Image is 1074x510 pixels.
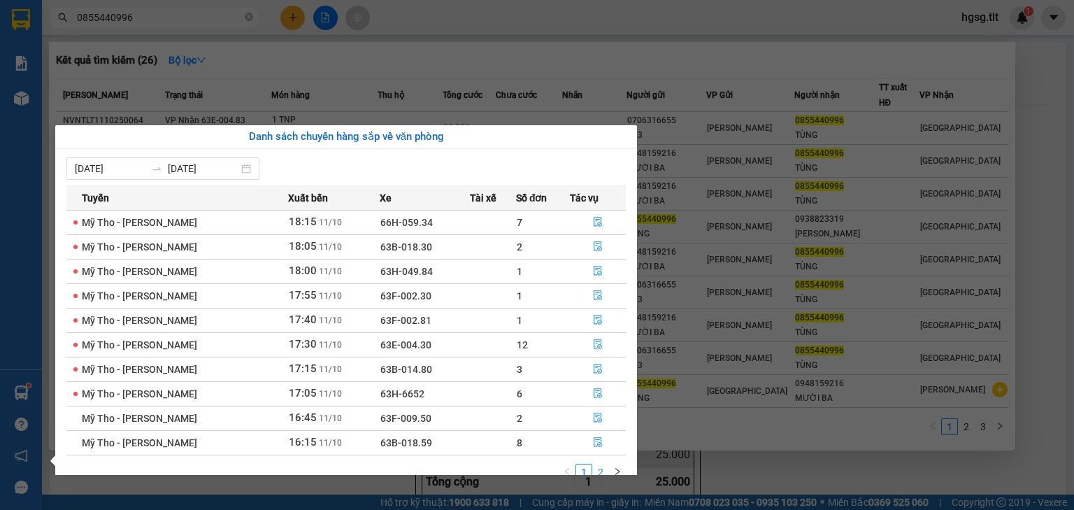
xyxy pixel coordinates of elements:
span: 11/10 [319,340,342,350]
span: 16:15 [289,436,317,448]
span: file-done [593,364,603,375]
span: 17:05 [289,387,317,399]
span: 63E-004.30 [380,339,431,350]
span: file-done [593,315,603,326]
span: file-done [593,217,603,228]
span: 1 [517,266,522,277]
span: 17:15 [289,362,317,375]
span: 63F-002.30 [380,290,431,302]
button: file-done [571,211,626,234]
span: 17:40 [289,313,317,326]
span: Tài xế [470,190,496,206]
span: Xe [380,190,392,206]
span: Xuất bến [288,190,328,206]
button: file-done [571,334,626,356]
span: file-done [593,437,603,448]
span: 11/10 [319,218,342,227]
span: Tuyến [82,190,109,206]
span: Số đơn [516,190,547,206]
input: Từ ngày [75,161,145,176]
span: to [151,163,162,174]
span: Mỹ Tho - [PERSON_NAME] [82,339,197,350]
span: Mỹ Tho - [PERSON_NAME] [82,290,197,302]
span: 63B-014.80 [380,364,432,375]
span: file-done [593,241,603,253]
span: Mỹ Tho - [PERSON_NAME] [82,413,197,424]
span: swap-right [151,163,162,174]
button: left [559,464,575,481]
span: 11/10 [319,438,342,448]
span: 11/10 [319,242,342,252]
span: 7 [517,217,522,228]
span: left [563,467,571,476]
span: 6 [517,388,522,399]
span: Mỹ Tho - [PERSON_NAME] [82,388,197,399]
span: 63H-6652 [380,388,424,399]
button: right [609,464,626,481]
span: 63F-009.50 [380,413,431,424]
span: Mỹ Tho - [PERSON_NAME] [82,217,197,228]
span: 17:55 [289,289,317,302]
button: file-done [571,432,626,454]
span: 3 [517,364,522,375]
span: Mỹ Tho - [PERSON_NAME] [82,364,197,375]
span: 2 [517,413,522,424]
span: 1 [517,290,522,302]
span: 63F-002.81 [380,315,431,326]
span: 11/10 [319,291,342,301]
button: file-done [571,285,626,307]
span: Mỹ Tho - [PERSON_NAME] [82,437,197,448]
button: file-done [571,383,626,405]
span: file-done [593,266,603,277]
span: 11/10 [319,389,342,399]
span: file-done [593,388,603,399]
button: file-done [571,236,626,258]
span: 11/10 [319,267,342,276]
span: 11/10 [319,364,342,374]
span: file-done [593,290,603,302]
li: 1 [575,464,592,481]
span: 16:45 [289,411,317,424]
input: Đến ngày [168,161,238,176]
span: 8 [517,437,522,448]
span: 12 [517,339,528,350]
a: 2 [593,465,608,480]
a: 1 [576,465,592,480]
span: 18:15 [289,215,317,228]
span: 11/10 [319,413,342,423]
span: 63H-049.84 [380,266,433,277]
span: file-done [593,339,603,350]
span: 18:00 [289,264,317,277]
span: 11/10 [319,316,342,325]
text: SGTLT1110250488 [65,66,255,91]
span: 63B-018.30 [380,241,432,253]
span: 1 [517,315,522,326]
span: 18:05 [289,240,317,253]
li: 2 [592,464,609,481]
span: Mỹ Tho - [PERSON_NAME] [82,315,197,326]
span: 66H-059.34 [380,217,433,228]
button: file-done [571,260,626,283]
button: file-done [571,358,626,381]
span: 63B-018.59 [380,437,432,448]
span: Tác vụ [570,190,599,206]
li: Previous Page [559,464,575,481]
span: Mỹ Tho - [PERSON_NAME] [82,266,197,277]
span: Mỹ Tho - [PERSON_NAME] [82,241,197,253]
div: [GEOGRAPHIC_DATA] [8,100,311,137]
button: file-done [571,309,626,332]
span: file-done [593,413,603,424]
li: Next Page [609,464,626,481]
button: file-done [571,407,626,430]
span: 17:30 [289,338,317,350]
span: 2 [517,241,522,253]
div: Danh sách chuyến hàng sắp về văn phòng [66,129,626,146]
span: right [613,467,622,476]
